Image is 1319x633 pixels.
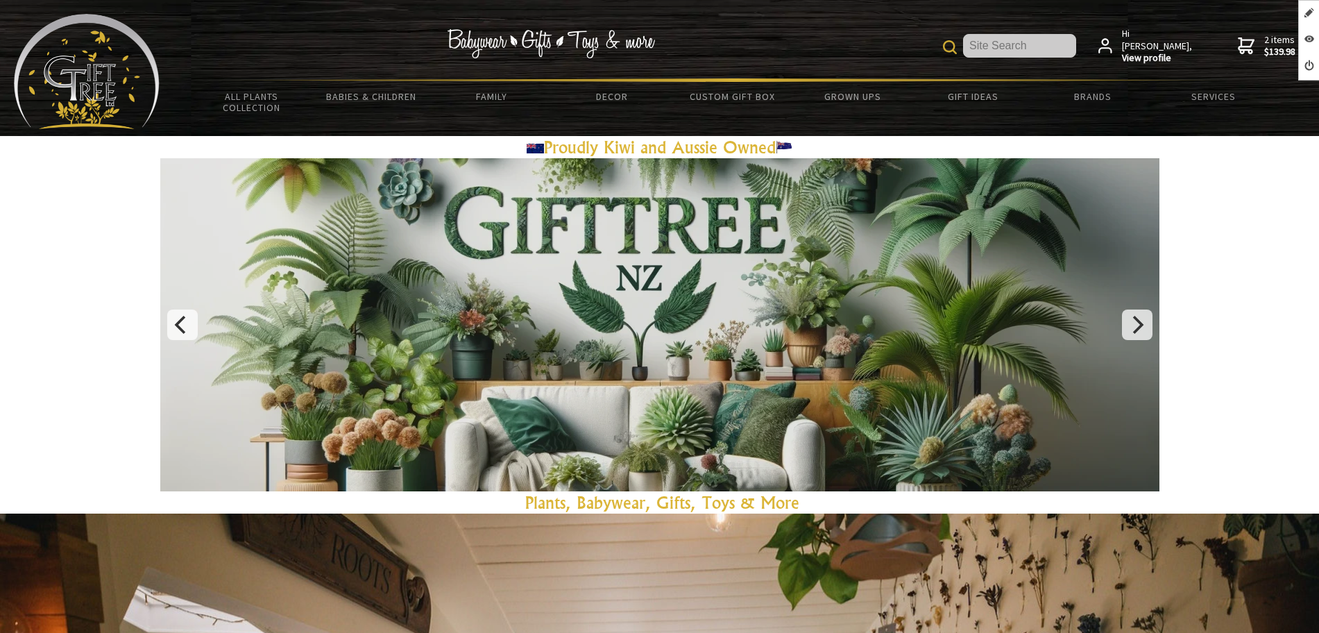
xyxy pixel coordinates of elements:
img: Babywear - Gifts - Toys & more [448,29,656,58]
a: 2 items$139.98 [1238,28,1295,65]
a: Plants, Babywear, Gifts, Toys & Mor [525,492,791,513]
a: Grown Ups [792,82,912,111]
button: Previous [167,310,198,340]
a: All Plants Collection [192,82,312,122]
a: Services [1153,82,1273,111]
a: Decor [552,82,672,111]
a: Babies & Children [312,82,432,111]
button: Next [1122,310,1152,340]
strong: View profile [1122,52,1193,65]
span: 2 items [1264,33,1295,58]
a: Family [432,82,552,111]
a: Gift Ideas [912,82,1032,111]
input: Site Search [963,34,1076,58]
span: Hi [PERSON_NAME], [1122,28,1193,65]
a: Proudly Kiwi and Aussie Owned [527,137,793,158]
a: Custom Gift Box [672,82,792,111]
img: Babyware - Gifts - Toys and more... [14,14,160,129]
strong: $139.98 [1264,46,1295,58]
img: product search [943,40,957,54]
a: Hi [PERSON_NAME],View profile [1098,28,1193,65]
a: Brands [1033,82,1153,111]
